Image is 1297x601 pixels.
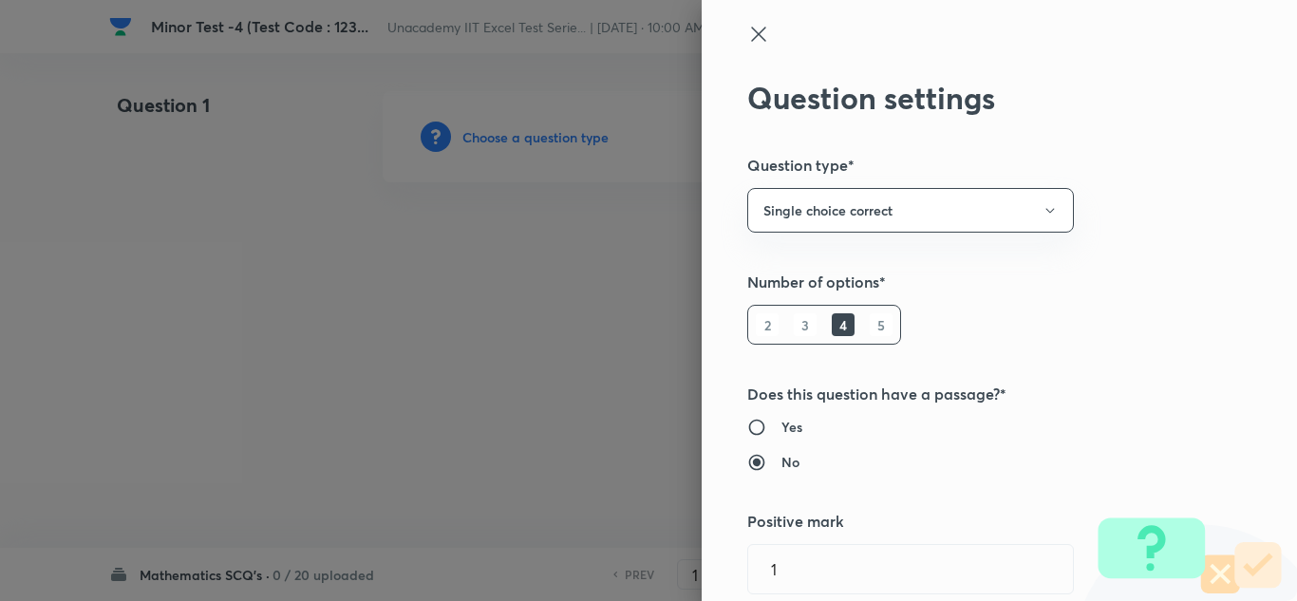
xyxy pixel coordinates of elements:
input: Positive marks [748,545,1073,593]
h5: Question type* [747,154,1188,177]
h6: 2 [756,313,779,336]
h6: Yes [781,417,802,437]
h6: 4 [832,313,855,336]
h6: 3 [794,313,817,336]
h6: 5 [870,313,893,336]
h5: Number of options* [747,271,1188,293]
h5: Does this question have a passage?* [747,383,1188,405]
h2: Question settings [747,80,1188,116]
h5: Positive mark [747,510,1188,533]
button: Single choice correct [747,188,1074,233]
h6: No [781,452,799,472]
